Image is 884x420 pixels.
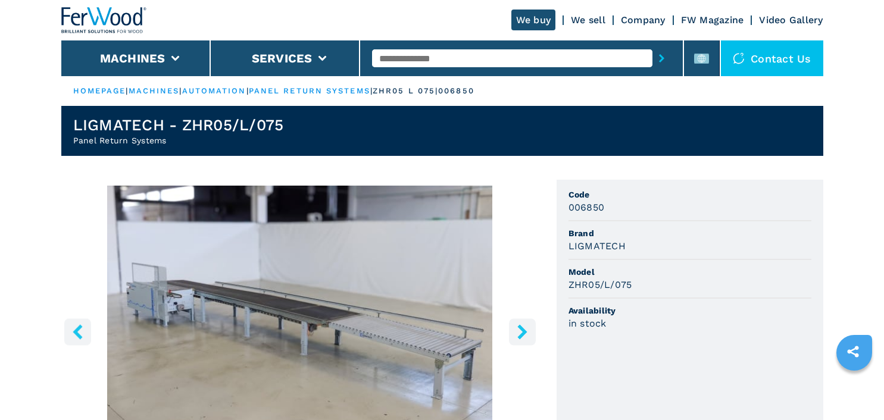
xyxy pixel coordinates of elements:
[568,278,632,292] h3: ZHR05/L/075
[621,14,666,26] a: Company
[681,14,744,26] a: FW Magazine
[759,14,823,26] a: Video Gallery
[252,51,313,65] button: Services
[733,52,745,64] img: Contact us
[179,86,182,95] span: |
[511,10,556,30] a: We buy
[568,189,811,200] span: Code
[568,316,607,330] h3: in stock
[73,134,284,146] h2: Panel Return Systems
[568,239,626,253] h3: LIGMATECH
[568,227,811,239] span: Brand
[721,40,823,76] div: Contact us
[509,318,536,345] button: right-button
[571,14,605,26] a: We sell
[100,51,165,65] button: Machines
[61,7,147,33] img: Ferwood
[73,86,126,95] a: HOMEPAGE
[246,86,249,95] span: |
[182,86,246,95] a: automation
[568,200,605,214] h3: 006850
[833,366,875,411] iframe: Chat
[370,86,373,95] span: |
[568,305,811,316] span: Availability
[129,86,180,95] a: machines
[652,45,671,72] button: submit-button
[438,86,474,96] p: 006850
[249,86,370,95] a: panel return systems
[73,115,284,134] h1: LIGMATECH - ZHR05/L/075
[64,318,91,345] button: left-button
[838,337,868,366] a: sharethis
[126,86,128,95] span: |
[568,266,811,278] span: Model
[373,86,438,96] p: zhr05 l 075 |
